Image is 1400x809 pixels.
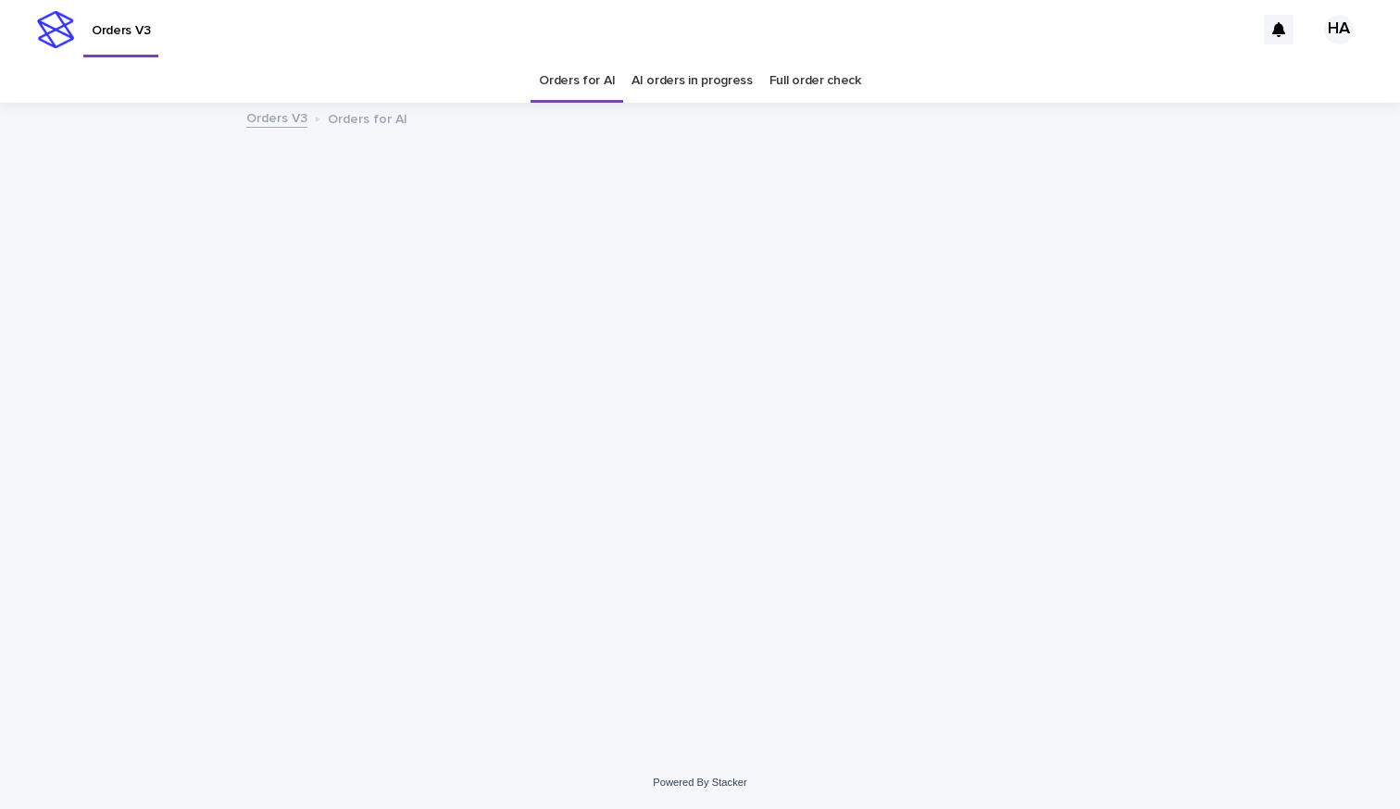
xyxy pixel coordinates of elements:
[246,106,307,128] a: Orders V3
[1324,15,1354,44] div: HA
[653,777,746,788] a: Powered By Stacker
[328,107,407,128] p: Orders for AI
[539,59,615,103] a: Orders for AI
[37,11,74,48] img: stacker-logo-s-only.png
[769,59,861,103] a: Full order check
[631,59,753,103] a: AI orders in progress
